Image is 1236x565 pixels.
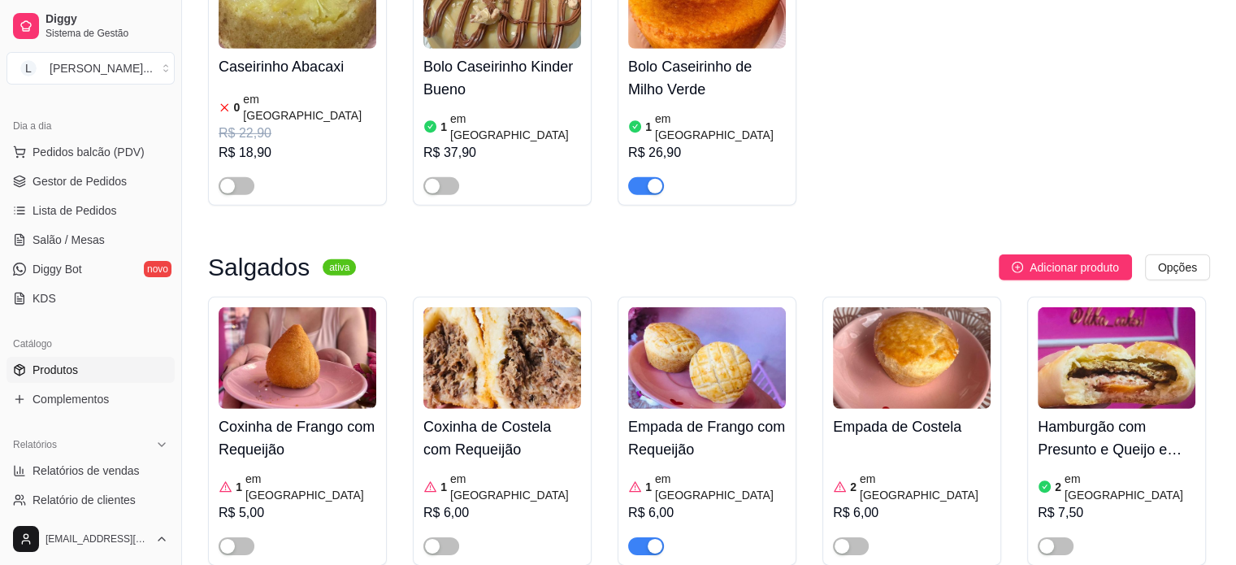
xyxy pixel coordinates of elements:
[323,259,356,276] sup: ativa
[423,307,581,409] img: product-image
[7,386,175,412] a: Complementos
[46,532,149,545] span: [EMAIL_ADDRESS][DOMAIN_NAME]
[7,113,175,139] div: Dia a dia
[1145,254,1210,280] button: Opções
[850,479,857,495] article: 2
[33,290,56,306] span: KDS
[628,503,786,523] div: R$ 6,00
[833,503,991,523] div: R$ 6,00
[46,12,168,27] span: Diggy
[33,261,82,277] span: Diggy Bot
[7,357,175,383] a: Produtos
[46,27,168,40] span: Sistema de Gestão
[245,471,376,503] article: em [GEOGRAPHIC_DATA]
[423,503,581,523] div: R$ 6,00
[33,391,109,407] span: Complementos
[7,52,175,85] button: Select a team
[423,55,581,101] h4: Bolo Caseirinho Kinder Bueno
[655,111,786,143] article: em [GEOGRAPHIC_DATA]
[1158,259,1197,276] span: Opções
[440,479,447,495] article: 1
[1065,471,1195,503] article: em [GEOGRAPHIC_DATA]
[628,55,786,101] h4: Bolo Caseirinho de Milho Verde
[219,307,376,409] img: product-image
[33,202,117,219] span: Lista de Pedidos
[450,111,581,143] article: em [GEOGRAPHIC_DATA]
[1038,503,1195,523] div: R$ 7,50
[219,143,376,163] div: R$ 18,90
[1012,262,1023,273] span: plus-circle
[7,198,175,224] a: Lista de Pedidos
[1055,479,1061,495] article: 2
[13,438,57,451] span: Relatórios
[1030,259,1119,276] span: Adicionar produto
[219,503,376,523] div: R$ 5,00
[243,91,376,124] article: em [GEOGRAPHIC_DATA]
[219,124,376,143] div: R$ 22,90
[645,479,652,495] article: 1
[20,60,37,76] span: L
[7,519,175,558] button: [EMAIL_ADDRESS][DOMAIN_NAME]
[628,143,786,163] div: R$ 26,90
[219,415,376,461] h4: Coxinha de Frango com Requeijão
[440,119,447,135] article: 1
[7,256,175,282] a: Diggy Botnovo
[236,479,242,495] article: 1
[33,492,136,508] span: Relatório de clientes
[833,415,991,438] h4: Empada de Costela
[7,227,175,253] a: Salão / Mesas
[208,258,310,277] h3: Salgados
[833,307,991,409] img: product-image
[1038,307,1195,409] img: product-image
[234,99,241,115] article: 0
[33,232,105,248] span: Salão / Mesas
[33,362,78,378] span: Produtos
[645,119,652,135] article: 1
[999,254,1132,280] button: Adicionar produto
[423,415,581,461] h4: Coxinha de Costela com Requeijão
[7,285,175,311] a: KDS
[219,55,376,78] h4: Caseirinho Abacaxi
[860,471,991,503] article: em [GEOGRAPHIC_DATA]
[7,139,175,165] button: Pedidos balcão (PDV)
[7,487,175,513] a: Relatório de clientes
[450,471,581,503] article: em [GEOGRAPHIC_DATA]
[655,471,786,503] article: em [GEOGRAPHIC_DATA]
[7,331,175,357] div: Catálogo
[423,143,581,163] div: R$ 37,90
[33,144,145,160] span: Pedidos balcão (PDV)
[7,168,175,194] a: Gestor de Pedidos
[7,458,175,484] a: Relatórios de vendas
[50,60,153,76] div: [PERSON_NAME] ...
[1038,415,1195,461] h4: Hamburgão com Presunto e Queijo e Tomate
[33,173,127,189] span: Gestor de Pedidos
[628,415,786,461] h4: Empada de Frango com Requeijão
[7,7,175,46] a: DiggySistema de Gestão
[628,307,786,409] img: product-image
[33,463,140,479] span: Relatórios de vendas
